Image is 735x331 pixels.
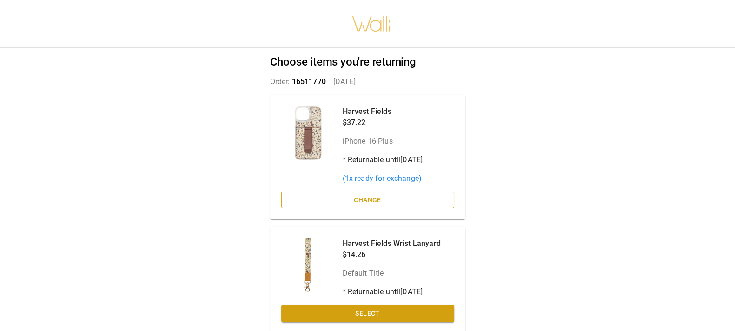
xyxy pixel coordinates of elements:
button: Select [281,305,454,322]
span: 16511770 [292,77,326,86]
p: ( 1 x ready for exchange) [343,173,423,184]
img: walli-inc.myshopify.com [351,4,391,44]
p: Default Title [343,268,441,279]
button: Change [281,192,454,209]
p: Order: [DATE] [270,76,465,87]
p: Harvest Fields Wrist Lanyard [343,238,441,249]
p: * Returnable until [DATE] [343,154,423,165]
p: $37.22 [343,117,423,128]
h2: Choose items you're returning [270,55,465,69]
p: $14.26 [343,249,441,260]
p: Harvest Fields [343,106,423,117]
p: iPhone 16 Plus [343,136,423,147]
p: * Returnable until [DATE] [343,286,441,298]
